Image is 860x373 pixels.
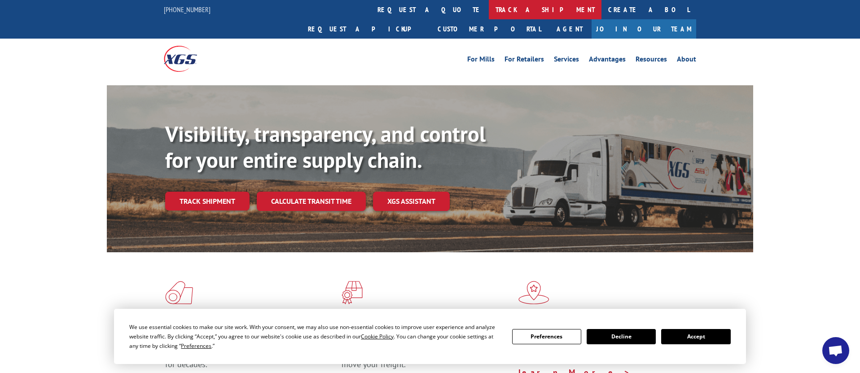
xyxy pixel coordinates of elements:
[129,322,501,351] div: We use essential cookies to make our site work. With your consent, we may also use non-essential ...
[512,329,581,344] button: Preferences
[257,192,366,211] a: Calculate transit time
[165,120,486,174] b: Visibility, transparency, and control for your entire supply chain.
[165,192,250,211] a: Track shipment
[589,56,626,66] a: Advantages
[431,19,548,39] a: Customer Portal
[548,19,592,39] a: Agent
[587,329,656,344] button: Decline
[592,19,696,39] a: Join Our Team
[636,56,667,66] a: Resources
[342,281,363,304] img: xgs-icon-focused-on-flooring-red
[165,281,193,304] img: xgs-icon-total-supply-chain-intelligence-red
[165,338,334,369] span: As an industry carrier of choice, XGS has brought innovation and dedication to flooring logistics...
[518,281,549,304] img: xgs-icon-flagship-distribution-model-red
[181,342,211,350] span: Preferences
[361,333,394,340] span: Cookie Policy
[661,329,730,344] button: Accept
[301,19,431,39] a: Request a pickup
[467,56,495,66] a: For Mills
[822,337,849,364] a: Open chat
[114,309,746,364] div: Cookie Consent Prompt
[554,56,579,66] a: Services
[164,5,211,14] a: [PHONE_NUMBER]
[505,56,544,66] a: For Retailers
[677,56,696,66] a: About
[373,192,450,211] a: XGS ASSISTANT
